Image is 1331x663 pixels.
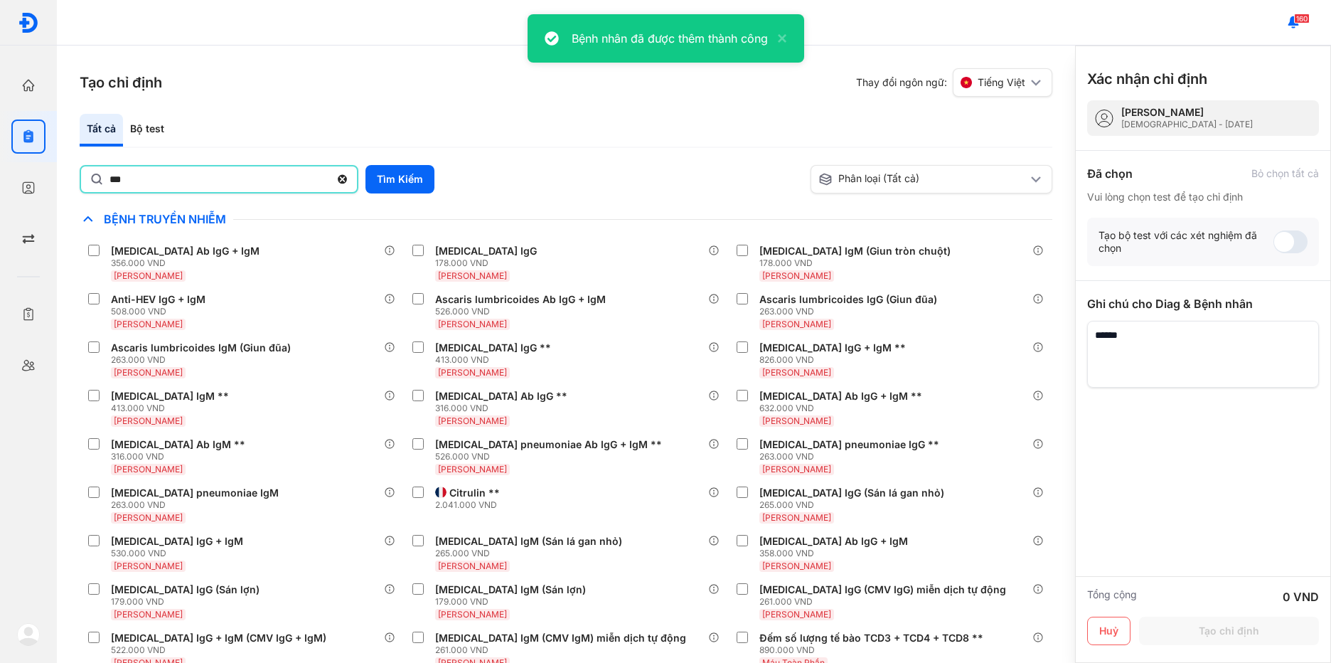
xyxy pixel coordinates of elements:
[759,354,912,366] div: 826.000 VND
[438,319,507,329] span: [PERSON_NAME]
[759,548,914,559] div: 358.000 VND
[1087,69,1207,89] h3: Xác nhận chỉ định
[759,306,943,317] div: 263.000 VND
[111,451,251,462] div: 316.000 VND
[438,464,507,474] span: [PERSON_NAME]
[111,583,260,596] div: [MEDICAL_DATA] IgG (Sán lợn)
[759,535,908,548] div: [MEDICAL_DATA] Ab IgG + IgM
[111,390,229,403] div: [MEDICAL_DATA] IgM **
[1087,588,1137,605] div: Tổng cộng
[111,245,260,258] div: [MEDICAL_DATA] Ab IgG + IgM
[856,68,1052,97] div: Thay đổi ngôn ngữ:
[438,367,507,378] span: [PERSON_NAME]
[435,354,557,366] div: 413.000 VND
[438,415,507,426] span: [PERSON_NAME]
[759,583,1006,596] div: [MEDICAL_DATA] IgG (CMV IgG) miễn dịch tự động
[762,367,831,378] span: [PERSON_NAME]
[114,415,183,426] span: [PERSON_NAME]
[435,306,611,317] div: 526.000 VND
[111,548,249,559] div: 530.000 VND
[759,293,937,306] div: Ascaris lumbricoides IgG (Giun đũa)
[114,512,183,523] span: [PERSON_NAME]
[111,596,265,608] div: 179.000 VND
[435,583,586,596] div: [MEDICAL_DATA] IgM (Sán lợn)
[80,73,162,92] h3: Tạo chỉ định
[1139,617,1319,645] button: Tạo chỉ định
[438,561,507,571] span: [PERSON_NAME]
[80,114,123,147] div: Tất cả
[759,596,1012,608] div: 261.000 VND
[365,165,434,193] button: Tìm Kiếm
[978,76,1025,89] span: Tiếng Việt
[97,212,233,226] span: Bệnh Truyền Nhiễm
[1099,229,1273,255] div: Tạo bộ test với các xét nghiệm đã chọn
[762,319,831,329] span: [PERSON_NAME]
[111,632,326,645] div: [MEDICAL_DATA] IgG + IgM (CMV IgG + IgM)
[759,451,945,462] div: 263.000 VND
[435,245,537,258] div: [MEDICAL_DATA] IgG
[1251,167,1319,180] div: Bỏ chọn tất cả
[435,293,606,306] div: Ascaris lumbricoides Ab IgG + IgM
[762,464,831,474] span: [PERSON_NAME]
[759,438,939,451] div: [MEDICAL_DATA] pneumoniae IgG **
[17,623,40,646] img: logo
[1087,295,1319,312] div: Ghi chú cho Diag & Bệnh nhân
[114,319,183,329] span: [PERSON_NAME]
[762,270,831,281] span: [PERSON_NAME]
[1087,617,1130,645] button: Huỷ
[111,438,245,451] div: [MEDICAL_DATA] Ab IgM **
[114,367,183,378] span: [PERSON_NAME]
[759,403,928,414] div: 632.000 VND
[1283,588,1319,605] div: 0 VND
[759,487,944,499] div: [MEDICAL_DATA] IgG (Sán lá gan nhỏ)
[435,596,592,608] div: 179.000 VND
[111,341,291,354] div: Ascaris lumbricoides IgM (Giun đũa)
[435,390,567,403] div: [MEDICAL_DATA] Ab IgG **
[818,172,1027,186] div: Phân loại (Tất cả)
[435,499,506,511] div: 2.041.000 VND
[435,403,573,414] div: 316.000 VND
[1087,191,1319,203] div: Vui lòng chọn test để tạo chỉ định
[114,561,183,571] span: [PERSON_NAME]
[435,548,628,559] div: 265.000 VND
[111,258,265,269] div: 356.000 VND
[111,487,279,499] div: [MEDICAL_DATA] pneumoniae IgM
[759,632,983,645] div: Đếm số lượng tế bào TCD3 + TCD4 + TCD8 **
[435,438,662,451] div: [MEDICAL_DATA] pneumoniae Ab IgG + IgM **
[111,306,211,317] div: 508.000 VND
[759,341,906,354] div: [MEDICAL_DATA] IgG + IgM **
[111,535,243,548] div: [MEDICAL_DATA] IgG + IgM
[449,487,500,499] div: Citrulin **
[114,464,183,474] span: [PERSON_NAME]
[111,645,332,656] div: 522.000 VND
[435,341,551,354] div: [MEDICAL_DATA] IgG **
[1121,119,1253,130] div: [DEMOGRAPHIC_DATA] - [DATE]
[1121,106,1253,119] div: [PERSON_NAME]
[435,258,542,269] div: 178.000 VND
[1294,14,1310,23] span: 160
[435,645,692,656] div: 261.000 VND
[114,609,183,620] span: [PERSON_NAME]
[762,415,831,426] span: [PERSON_NAME]
[762,561,831,571] span: [PERSON_NAME]
[111,354,296,366] div: 263.000 VND
[759,258,956,269] div: 178.000 VND
[111,403,235,414] div: 413.000 VND
[435,451,668,462] div: 526.000 VND
[435,535,622,548] div: [MEDICAL_DATA] IgM (Sán lá gan nhỏ)
[759,499,950,511] div: 265.000 VND
[18,12,39,33] img: logo
[762,512,831,523] span: [PERSON_NAME]
[759,645,989,656] div: 890.000 VND
[759,245,951,258] div: [MEDICAL_DATA] IgM (Giun tròn chuột)
[1087,165,1133,182] div: Đã chọn
[111,293,205,306] div: Anti-HEV IgG + IgM
[762,609,831,620] span: [PERSON_NAME]
[123,114,171,147] div: Bộ test
[438,270,507,281] span: [PERSON_NAME]
[435,632,686,645] div: [MEDICAL_DATA] IgM (CMV IgM) miễn dịch tự động
[111,499,284,511] div: 263.000 VND
[438,609,507,620] span: [PERSON_NAME]
[114,270,183,281] span: [PERSON_NAME]
[759,390,922,403] div: [MEDICAL_DATA] Ab IgG + IgM **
